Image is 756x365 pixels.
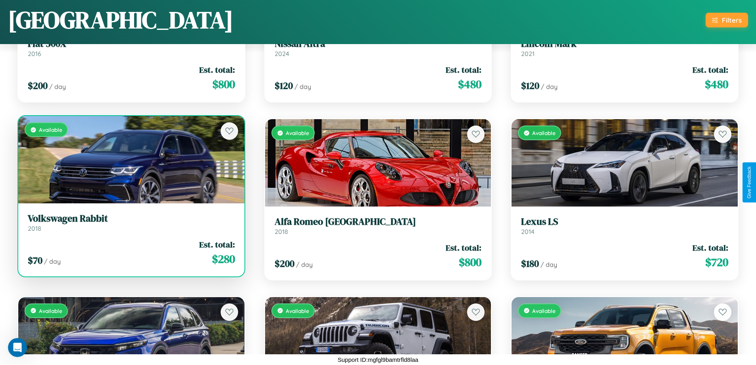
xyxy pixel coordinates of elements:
span: $ 480 [458,76,481,92]
a: Fiat 500X2016 [28,38,235,58]
span: 2014 [521,228,535,236]
span: 2024 [275,50,289,58]
h1: [GEOGRAPHIC_DATA] [8,4,233,36]
span: $ 800 [459,254,481,270]
h3: Lexus LS [521,216,728,228]
span: / day [44,257,61,265]
span: Est. total: [693,242,728,253]
iframe: Intercom live chat [8,338,27,357]
a: Nissan Altra2024 [275,38,482,58]
span: Est. total: [446,64,481,75]
a: Lexus LS2014 [521,216,728,236]
span: Available [39,126,62,133]
span: $ 200 [28,79,48,92]
span: $ 70 [28,254,42,267]
span: $ 280 [212,251,235,267]
span: Est. total: [199,64,235,75]
a: Lincoln Mark2021 [521,38,728,58]
p: Support ID: mgfgl9bamtrfld8laa [338,354,418,365]
span: Available [532,307,556,314]
span: / day [296,261,313,268]
span: Available [286,307,309,314]
h3: Fiat 500X [28,38,235,50]
h3: Volkswagen Rabbit [28,213,235,224]
span: 2016 [28,50,41,58]
span: / day [294,83,311,91]
span: / day [49,83,66,91]
span: Est. total: [446,242,481,253]
span: / day [541,83,558,91]
span: Est. total: [199,239,235,250]
span: 2021 [521,50,535,58]
span: $ 720 [705,254,728,270]
span: 2018 [28,224,41,232]
span: $ 480 [705,76,728,92]
span: / day [541,261,557,268]
div: Filters [722,16,742,24]
span: $ 120 [521,79,539,92]
a: Alfa Romeo [GEOGRAPHIC_DATA]2018 [275,216,482,236]
div: Give Feedback [746,166,752,199]
span: $ 120 [275,79,293,92]
span: Available [286,129,309,136]
h3: Alfa Romeo [GEOGRAPHIC_DATA] [275,216,482,228]
button: Filters [706,13,748,27]
span: 2018 [275,228,288,236]
h3: Lincoln Mark [521,38,728,50]
a: Volkswagen Rabbit2018 [28,213,235,232]
span: Available [532,129,556,136]
span: $ 200 [275,257,294,270]
span: Available [39,307,62,314]
h3: Nissan Altra [275,38,482,50]
span: $ 800 [212,76,235,92]
span: Est. total: [693,64,728,75]
span: $ 180 [521,257,539,270]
